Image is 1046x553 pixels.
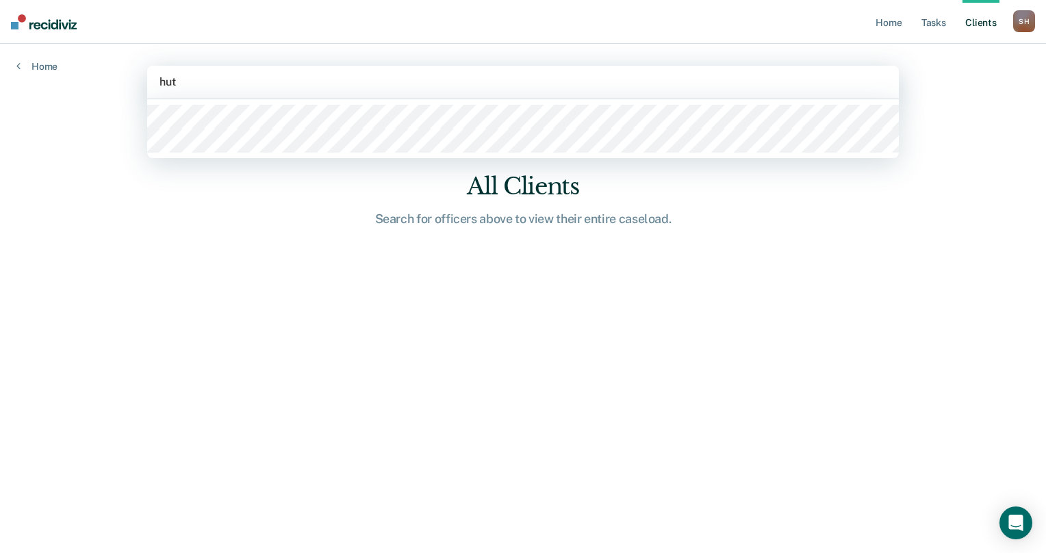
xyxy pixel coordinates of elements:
a: Home [16,60,58,73]
button: SH [1013,10,1035,32]
div: All Clients [304,172,742,201]
div: Search for officers above to view their entire caseload. [304,211,742,227]
div: Open Intercom Messenger [999,506,1032,539]
img: Recidiviz [11,14,77,29]
div: S H [1013,10,1035,32]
